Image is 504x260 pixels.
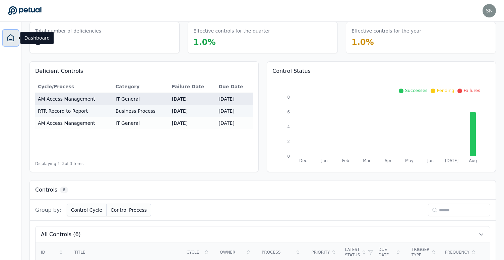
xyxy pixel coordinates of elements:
[216,93,253,105] td: [DATE]
[272,67,490,75] h3: Control Status
[287,124,290,129] tspan: 4
[216,105,253,117] td: [DATE]
[193,38,216,47] span: 1.0 %
[35,206,61,214] span: Group by:
[469,158,477,163] tspan: Aug
[35,28,101,34] h3: Total number of deficiencies
[3,30,19,46] a: Dashboard
[412,247,434,258] div: Trigger Type
[67,204,107,216] button: Control Cycle
[287,95,290,100] tspan: 8
[345,247,368,258] div: Latest Status
[352,28,421,34] h3: Effective controls for the year
[113,81,169,93] th: Category
[169,81,216,93] th: Failure Date
[287,110,290,114] tspan: 6
[35,105,113,117] td: RTR Record to Report
[35,186,57,194] h3: Controls
[74,250,176,255] div: Title
[20,32,54,44] div: Dashboard
[187,250,209,255] div: Cycle
[405,158,414,163] tspan: May
[107,204,151,216] button: Control Process
[113,117,169,129] td: IT General
[35,67,253,75] h3: Deficient Controls
[41,250,64,255] div: ID
[36,226,490,243] button: All Controls (6)
[35,161,83,166] span: Displaying 1– 3 of 3 items
[8,6,42,15] a: Go to Dashboard
[483,4,496,17] img: snir+arm@petual.ai
[378,247,401,258] div: Due Date
[169,117,216,129] td: [DATE]
[463,88,480,93] span: Failures
[193,28,270,34] h3: Effective controls for the quarter
[113,105,169,117] td: Business Process
[427,158,434,163] tspan: Jun
[445,250,468,255] div: Frequency
[216,117,253,129] td: [DATE]
[299,158,307,163] tspan: Dec
[41,230,81,239] span: All Controls (6)
[352,38,374,47] span: 1.0 %
[220,250,251,255] div: Owner
[311,250,334,255] div: Priority
[445,158,459,163] tspan: [DATE]
[169,93,216,105] td: [DATE]
[342,158,349,163] tspan: Feb
[113,93,169,105] td: IT General
[35,117,113,129] td: AM Access Management
[169,105,216,117] td: [DATE]
[287,139,290,144] tspan: 2
[321,158,328,163] tspan: Jan
[216,81,253,93] th: Due Date
[35,93,113,105] td: AM Access Management
[262,250,301,255] div: Process
[60,187,68,193] span: 6
[287,154,290,159] tspan: 0
[437,88,454,93] span: Pending
[405,88,427,93] span: Successes
[363,158,371,163] tspan: Mar
[385,158,392,163] tspan: Apr
[35,81,113,93] th: Cycle/Process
